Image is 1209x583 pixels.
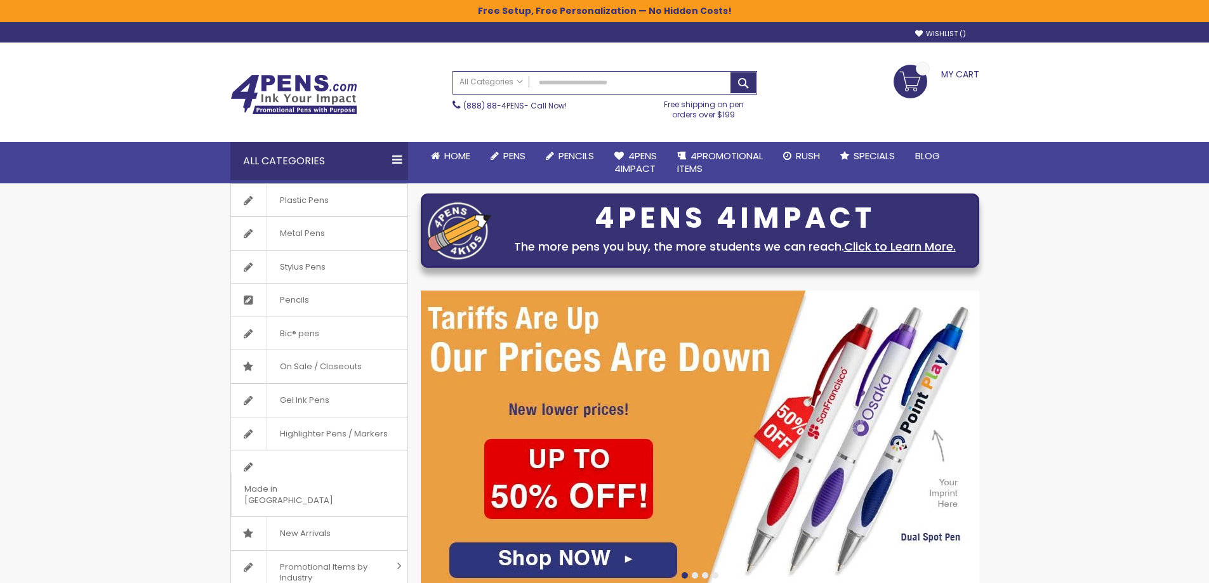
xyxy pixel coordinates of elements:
img: 4Pens Custom Pens and Promotional Products [230,74,357,115]
div: Free shipping on pen orders over $199 [651,95,757,120]
span: Stylus Pens [267,251,338,284]
a: Pencils [536,142,604,170]
a: Highlighter Pens / Markers [231,417,407,450]
a: Wishlist [915,29,966,39]
a: Metal Pens [231,217,407,250]
span: 4Pens 4impact [614,149,657,175]
div: All Categories [230,142,408,180]
span: Home [444,149,470,162]
span: Rush [796,149,820,162]
span: All Categories [459,77,523,87]
span: 4PROMOTIONAL ITEMS [677,149,763,175]
a: 4Pens4impact [604,142,667,183]
a: Plastic Pens [231,184,407,217]
span: Pencils [558,149,594,162]
a: Specials [830,142,905,170]
span: Highlighter Pens / Markers [267,417,400,450]
a: 4PROMOTIONALITEMS [667,142,773,183]
a: Stylus Pens [231,251,407,284]
a: On Sale / Closeouts [231,350,407,383]
span: Specials [854,149,895,162]
a: Pens [480,142,536,170]
a: All Categories [453,72,529,93]
span: Made in [GEOGRAPHIC_DATA] [231,473,376,516]
img: four_pen_logo.png [428,202,491,259]
span: Plastic Pens [267,184,341,217]
span: Gel Ink Pens [267,384,342,417]
a: (888) 88-4PENS [463,100,524,111]
a: Gel Ink Pens [231,384,407,417]
span: New Arrivals [267,517,343,550]
span: Bic® pens [267,317,332,350]
a: Pencils [231,284,407,317]
span: On Sale / Closeouts [267,350,374,383]
a: Blog [905,142,950,170]
span: Pens [503,149,525,162]
a: Home [421,142,480,170]
span: Pencils [267,284,322,317]
span: Blog [915,149,940,162]
span: - Call Now! [463,100,567,111]
a: Bic® pens [231,317,407,350]
a: Made in [GEOGRAPHIC_DATA] [231,450,407,516]
div: The more pens you buy, the more students we can reach. [498,238,972,256]
a: Rush [773,142,830,170]
span: Metal Pens [267,217,338,250]
a: New Arrivals [231,517,407,550]
a: Click to Learn More. [844,239,956,254]
div: 4PENS 4IMPACT [498,205,972,232]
